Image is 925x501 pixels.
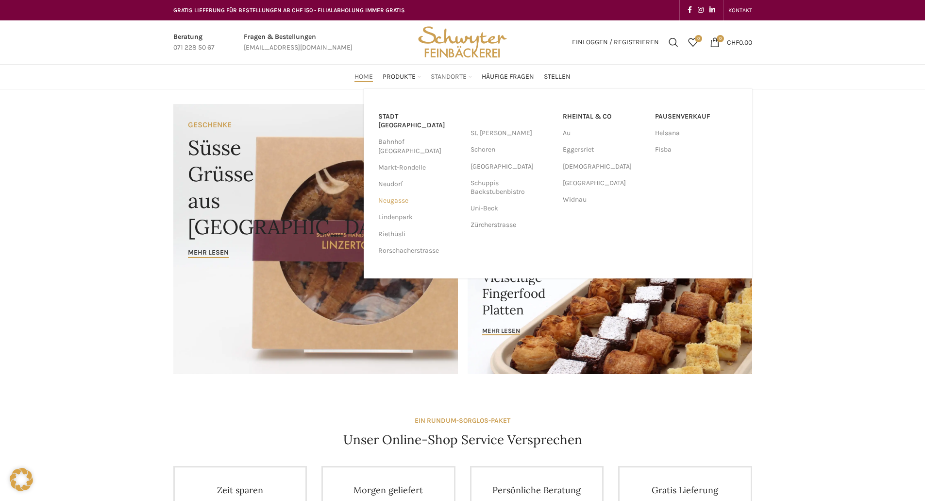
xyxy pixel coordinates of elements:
[431,67,472,86] a: Standorte
[468,239,752,374] a: Banner link
[337,484,439,496] h4: Morgen geliefert
[655,108,738,125] a: Pausenverkauf
[544,72,571,82] span: Stellen
[482,67,534,86] a: Häufige Fragen
[383,67,421,86] a: Produkte
[415,37,510,46] a: Site logo
[723,0,757,20] div: Secondary navigation
[471,217,553,233] a: Zürcherstrasse
[173,32,215,53] a: Infobox link
[544,67,571,86] a: Stellen
[486,484,588,496] h4: Persönliche Beratung
[706,3,718,17] a: Linkedin social link
[471,125,553,141] a: St. [PERSON_NAME]
[431,72,467,82] span: Standorte
[378,134,461,159] a: Bahnhof [GEOGRAPHIC_DATA]
[383,72,416,82] span: Produkte
[634,484,736,496] h4: Gratis Lieferung
[563,141,645,158] a: Eggersriet
[563,125,645,141] a: Au
[563,175,645,191] a: [GEOGRAPHIC_DATA]
[655,141,738,158] a: Fisba
[244,32,353,53] a: Infobox link
[572,39,659,46] span: Einloggen / Registrieren
[378,108,461,134] a: Stadt [GEOGRAPHIC_DATA]
[189,484,291,496] h4: Zeit sparen
[728,7,752,14] span: KONTAKT
[471,141,553,158] a: Schoren
[563,191,645,208] a: Widnau
[378,226,461,242] a: Riethüsli
[378,159,461,176] a: Markt-Rondelle
[415,20,510,64] img: Bäckerei Schwyter
[482,72,534,82] span: Häufige Fragen
[378,209,461,225] a: Lindenpark
[354,67,373,86] a: Home
[563,108,645,125] a: RHEINTAL & CO
[378,242,461,259] a: Rorschacherstrasse
[664,33,683,52] a: Suchen
[173,104,458,374] a: Banner link
[683,33,703,52] a: 0
[683,33,703,52] div: Meine Wunschliste
[695,35,702,42] span: 0
[471,175,553,200] a: Schuppis Backstubenbistro
[695,3,706,17] a: Instagram social link
[173,7,405,14] span: GRATIS LIEFERUNG FÜR BESTELLUNGEN AB CHF 150 - FILIALABHOLUNG IMMER GRATIS
[717,35,724,42] span: 0
[378,176,461,192] a: Neudorf
[567,33,664,52] a: Einloggen / Registrieren
[168,67,757,86] div: Main navigation
[378,192,461,209] a: Neugasse
[728,0,752,20] a: KONTAKT
[471,158,553,175] a: [GEOGRAPHIC_DATA]
[354,72,373,82] span: Home
[727,38,739,46] span: CHF
[471,200,553,217] a: Uni-Beck
[655,125,738,141] a: Helsana
[705,33,757,52] a: 0 CHF0.00
[563,158,645,175] a: [DEMOGRAPHIC_DATA]
[343,431,582,449] h4: Unser Online-Shop Service Versprechen
[415,416,510,425] strong: EIN RUNDUM-SORGLOS-PAKET
[685,3,695,17] a: Facebook social link
[727,38,752,46] bdi: 0.00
